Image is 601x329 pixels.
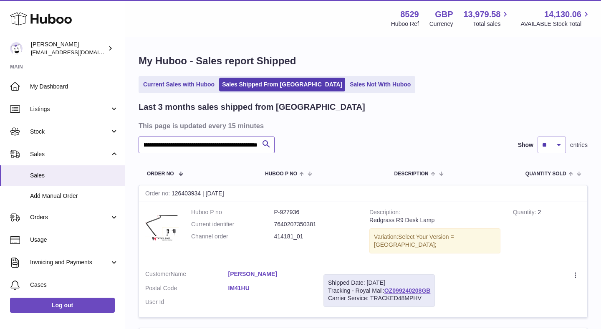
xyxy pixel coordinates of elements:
[520,20,591,28] span: AVAILABLE Stock Total
[347,78,414,91] a: Sales Not With Huboo
[369,216,500,224] div: Redgrass R9 Desk Lamp
[145,208,179,242] img: R9-desk-lamp-content.jpg
[374,233,454,248] span: Select Your Version = [GEOGRAPHIC_DATA];
[369,228,500,253] div: Variation:
[400,9,419,20] strong: 8529
[31,49,123,56] span: [EMAIL_ADDRESS][DOMAIN_NAME]
[30,172,119,180] span: Sales
[139,101,365,113] h2: Last 3 months sales shipped from [GEOGRAPHIC_DATA]
[274,208,357,216] dd: P-927936
[274,220,357,228] dd: 7640207350381
[391,20,419,28] div: Huboo Ref
[30,150,110,158] span: Sales
[228,270,311,278] a: [PERSON_NAME]
[369,209,400,218] strong: Description
[274,233,357,240] dd: 414181_01
[265,171,297,177] span: Huboo P no
[570,141,588,149] span: entries
[30,105,110,113] span: Listings
[429,20,453,28] div: Currency
[191,208,274,216] dt: Huboo P no
[30,83,119,91] span: My Dashboard
[30,128,110,136] span: Stock
[191,220,274,228] dt: Current identifier
[30,258,110,266] span: Invoicing and Payments
[30,236,119,244] span: Usage
[140,78,217,91] a: Current Sales with Huboo
[473,20,510,28] span: Total sales
[145,284,228,294] dt: Postal Code
[525,171,566,177] span: Quantity Sold
[463,9,500,20] span: 13,979.58
[518,141,533,149] label: Show
[30,192,119,200] span: Add Manual Order
[31,40,106,56] div: [PERSON_NAME]
[544,9,581,20] span: 14,130.06
[145,271,171,277] span: Customer
[328,294,430,302] div: Carrier Service: TRACKED48MPHV
[139,121,586,130] h3: This page is updated every 15 minutes
[145,298,228,306] dt: User Id
[507,202,587,264] td: 2
[463,9,510,28] a: 13,979.58 Total sales
[30,281,119,289] span: Cases
[147,171,174,177] span: Order No
[10,298,115,313] a: Log out
[394,171,428,177] span: Description
[435,9,453,20] strong: GBP
[30,213,110,221] span: Orders
[145,190,172,199] strong: Order no
[139,54,588,68] h1: My Huboo - Sales report Shipped
[145,270,228,280] dt: Name
[139,185,587,202] div: 126403934 | [DATE]
[228,284,311,292] a: IM41HU
[219,78,345,91] a: Sales Shipped From [GEOGRAPHIC_DATA]
[384,287,431,294] a: OZ099240208GB
[513,209,538,218] strong: Quantity
[520,9,591,28] a: 14,130.06 AVAILABLE Stock Total
[191,233,274,240] dt: Channel order
[328,279,430,287] div: Shipped Date: [DATE]
[323,274,435,307] div: Tracking - Royal Mail:
[10,42,23,55] img: admin@redgrass.ch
